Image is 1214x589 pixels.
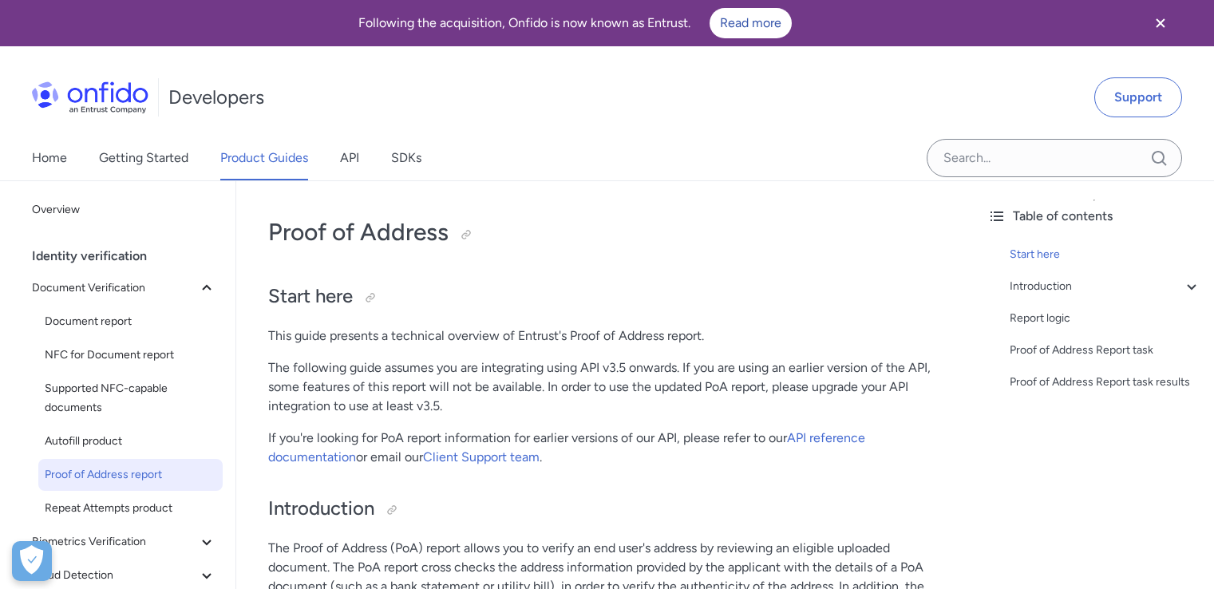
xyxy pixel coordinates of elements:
h2: Start here [268,283,943,310]
h1: Proof of Address [268,216,943,248]
svg: Close banner [1151,14,1170,33]
p: If you're looking for PoA report information for earlier versions of our API, please refer to our... [268,429,943,467]
button: Document Verification [26,272,223,304]
img: Onfido Logo [32,81,148,113]
a: Autofill product [38,425,223,457]
div: Identity verification [32,240,229,272]
input: Onfido search input field [927,139,1182,177]
span: Repeat Attempts product [45,499,216,518]
span: Document report [45,312,216,331]
a: Read more [710,8,792,38]
button: Open Preferences [12,541,52,581]
div: Following the acquisition, Onfido is now known as Entrust. [19,8,1131,38]
span: Autofill product [45,432,216,451]
span: Proof of Address report [45,465,216,484]
p: This guide presents a technical overview of Entrust's Proof of Address report. [268,326,943,346]
span: Overview [32,200,216,219]
div: Table of contents [987,207,1201,226]
a: Home [32,136,67,180]
a: NFC for Document report [38,339,223,371]
a: Report logic [1010,309,1201,328]
span: Supported NFC-capable documents [45,379,216,417]
a: Proof of Address report [38,459,223,491]
h2: Introduction [268,496,943,523]
span: NFC for Document report [45,346,216,365]
button: Close banner [1131,3,1190,43]
p: The following guide assumes you are integrating using API v3.5 onwards. If you are using an earli... [268,358,943,416]
a: Supported NFC-capable documents [38,373,223,424]
a: Repeat Attempts product [38,492,223,524]
a: Support [1094,77,1182,117]
button: Biometrics Verification [26,526,223,558]
a: API [340,136,359,180]
a: Product Guides [220,136,308,180]
div: Cookie Preferences [12,541,52,581]
a: Overview [26,194,223,226]
span: Biometrics Verification [32,532,197,551]
a: Document report [38,306,223,338]
a: SDKs [391,136,421,180]
a: Client Support team [423,449,540,464]
span: Document Verification [32,279,197,298]
span: Fraud Detection [32,566,197,585]
a: Proof of Address Report task [1010,341,1201,360]
a: Start here [1010,245,1201,264]
a: Introduction [1010,277,1201,296]
a: Proof of Address Report task results [1010,373,1201,392]
a: API reference documentation [268,430,865,464]
a: Getting Started [99,136,188,180]
h1: Developers [168,85,264,110]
